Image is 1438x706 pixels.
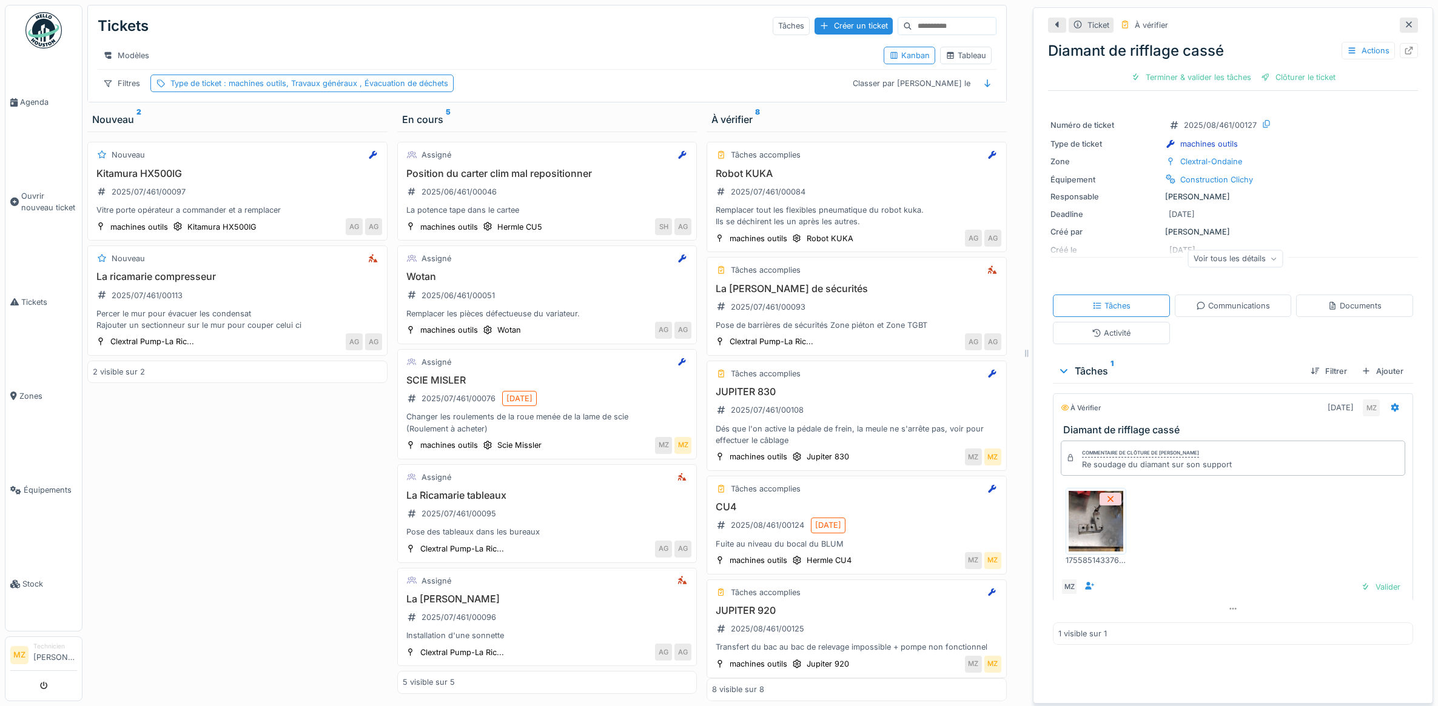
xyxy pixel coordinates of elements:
a: Zones [5,349,82,443]
h3: SCIE MISLER [403,375,692,386]
div: Installation d'une sonnette [403,630,692,641]
li: [PERSON_NAME] [33,642,77,668]
div: machines outils [730,451,787,462]
span: Agenda [20,96,77,108]
div: machines outils [730,658,787,670]
a: Tickets [5,255,82,349]
div: Tâches accomplies [731,149,801,161]
h3: Position du carter clim mal repositionner [403,168,692,179]
div: Kitamura HX500IG [187,221,257,233]
div: AG [346,218,363,235]
div: 2025/06/461/00046 [422,186,497,198]
div: Assigné [422,575,451,587]
div: Classer par [PERSON_NAME] le [847,75,976,92]
a: MZ Technicien[PERSON_NAME] [10,642,77,671]
div: [DATE] [815,519,841,531]
div: 2025/07/461/00084 [731,186,805,198]
div: Re soudage du diamant sur son support [1082,459,1232,470]
div: À vérifier [711,112,1002,127]
div: Nouveau [112,149,145,161]
div: Type de ticket [1050,138,1160,150]
div: Modèles [98,47,155,64]
span: Zones [19,390,77,402]
div: MZ [655,437,672,454]
sup: 8 [755,112,760,127]
div: 2025/08/461/00125 [731,623,804,634]
div: À vérifier [1061,403,1101,413]
div: Hermle CU4 [807,554,852,566]
div: Équipement [1050,174,1160,185]
div: Commentaire de clôture de [PERSON_NAME] [1082,449,1199,458]
h3: Wotan [403,271,692,282]
div: Assigné [422,471,451,483]
div: Créé par [1050,226,1160,238]
div: AG [655,322,672,339]
div: Tâches accomplies [731,368,801,379]
div: MZ [1363,399,1380,416]
div: Hermle CU5 [497,221,542,233]
a: Stock [5,537,82,631]
div: La potence tape dans le cartee [403,204,692,216]
div: AG [365,333,382,350]
div: Ajouter [1357,363,1408,379]
div: 2025/07/461/00093 [731,301,805,313]
sup: 2 [136,112,141,127]
div: machines outils [730,233,787,244]
div: machines outils [420,221,478,233]
div: Valider [1356,579,1405,595]
li: MZ [10,646,29,664]
div: 5 visible sur 5 [403,676,455,688]
div: Activité [1092,327,1131,339]
div: Clextral-Ondaine [1180,156,1242,167]
span: Tickets [21,296,77,308]
div: Wotan [497,324,521,336]
div: Clextral Pump-La Ric... [420,543,504,554]
div: 2025/07/461/00113 [112,290,183,301]
div: SH [655,218,672,235]
div: AG [965,333,982,350]
div: [DATE] [1328,402,1354,413]
div: MZ [984,552,1001,569]
div: Clôturer le ticket [1256,69,1340,85]
div: Nouveau [92,112,383,127]
div: Tâches [773,17,810,35]
div: Pose des tableaux dans les bureaux [403,526,692,538]
h3: JUPITER 830 [712,386,1001,398]
h3: La [PERSON_NAME] [403,593,692,605]
div: Transfert du bac au bac de relevage impossible + pompe non fonctionnel [712,641,1001,653]
div: [DATE] [1169,208,1195,220]
div: 2 visible sur 2 [93,366,145,378]
div: MZ [965,656,982,673]
div: MZ [674,437,691,454]
div: À vérifier [1135,19,1168,31]
div: MZ [965,448,982,465]
div: [PERSON_NAME] [1050,226,1416,238]
div: AG [655,644,672,661]
div: Assigné [422,253,451,264]
div: AG [674,218,691,235]
div: Ticket [1087,19,1109,31]
div: 2025/07/461/00095 [422,508,496,519]
div: Robot KUKA [807,233,853,244]
div: Vitre porte opérateur a commander et a remplacer [93,204,382,216]
div: MZ [965,552,982,569]
div: Documents [1328,300,1382,311]
h3: Diamant de rifflage cassé [1063,424,1408,436]
div: En cours [402,112,693,127]
div: AG [984,333,1001,350]
div: 1 visible sur 1 [1058,628,1107,639]
div: 2025/06/461/00051 [422,290,495,301]
div: MZ [984,448,1001,465]
div: Tâches accomplies [731,264,801,276]
div: Nouveau [112,253,145,264]
h3: La Ricamarie tableaux [403,490,692,501]
div: 2025/07/461/00096 [422,611,496,623]
div: Tâches [1092,300,1131,311]
div: Tâches accomplies [731,483,801,495]
div: 2025/08/461/00124 [731,519,804,531]
div: Scie Missler [497,439,542,451]
h3: La ricamarie compresseur [93,271,382,282]
span: Stock [22,578,77,590]
a: Agenda [5,55,82,149]
div: machines outils [1180,138,1238,150]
